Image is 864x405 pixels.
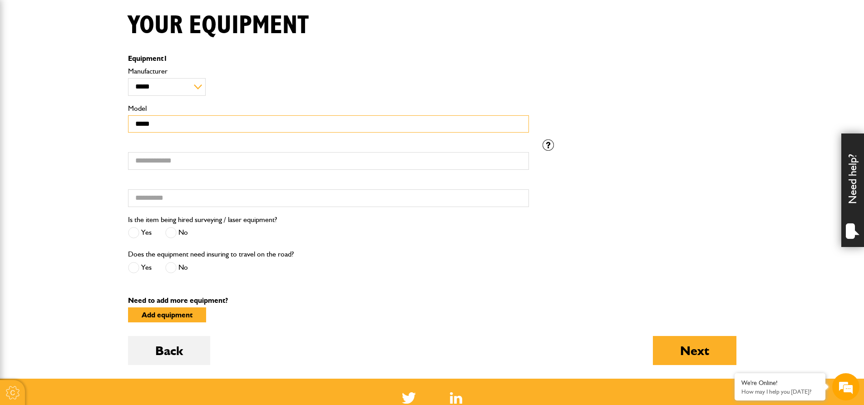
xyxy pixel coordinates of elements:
[128,262,152,273] label: Yes
[128,227,152,238] label: Yes
[165,227,188,238] label: No
[128,251,294,258] label: Does the equipment need insuring to travel on the road?
[450,392,462,404] a: LinkedIn
[149,5,171,26] div: Minimize live chat window
[128,216,277,223] label: Is the item being hired surveying / laser equipment?
[128,336,210,365] button: Back
[12,164,166,272] textarea: Type your message and hit 'Enter'
[128,10,309,41] h1: Your equipment
[128,68,529,75] label: Manufacturer
[128,297,736,304] p: Need to add more equipment?
[128,105,529,112] label: Model
[47,51,153,63] div: Chat with us now
[12,111,166,131] input: Enter your email address
[450,392,462,404] img: Linked In
[128,55,529,62] p: Equipment
[15,50,38,63] img: d_20077148190_company_1631870298795_20077148190
[12,84,166,104] input: Enter your last name
[741,388,819,395] p: How may I help you today?
[653,336,736,365] button: Next
[163,54,168,63] span: 1
[165,262,188,273] label: No
[123,280,165,292] em: Start Chat
[128,307,206,322] button: Add equipment
[841,133,864,247] div: Need help?
[12,138,166,158] input: Enter your phone number
[741,379,819,387] div: We're Online!
[402,392,416,404] img: Twitter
